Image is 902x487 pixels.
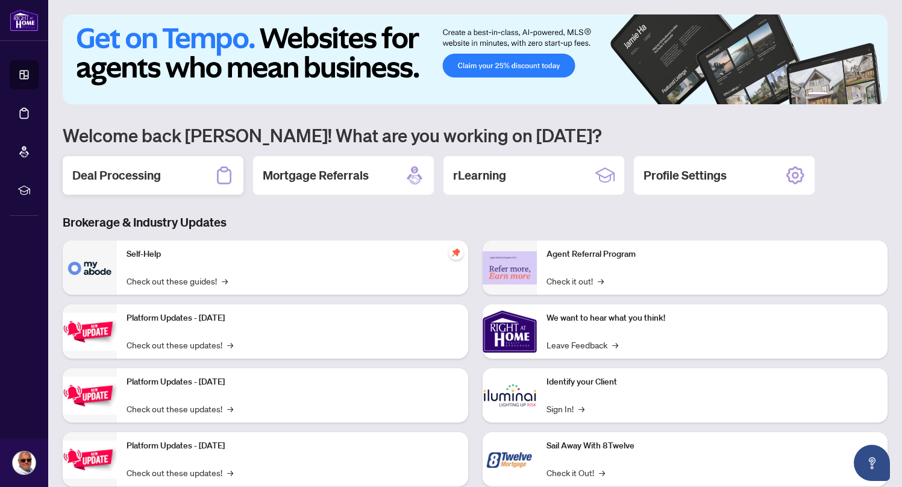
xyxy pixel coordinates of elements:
[861,92,866,97] button: 5
[871,92,875,97] button: 6
[483,304,537,359] img: We want to hear what you think!
[63,124,888,146] h1: Welcome back [PERSON_NAME]! What are you working on [DATE]?
[227,466,233,479] span: →
[644,167,727,184] h2: Profile Settings
[854,445,890,481] button: Open asap
[127,402,233,415] a: Check out these updates!→
[127,248,459,261] p: Self-Help
[832,92,837,97] button: 2
[547,312,879,325] p: We want to hear what you think!
[453,167,506,184] h2: rLearning
[127,375,459,389] p: Platform Updates - [DATE]
[483,368,537,423] img: Identify your Client
[127,312,459,325] p: Platform Updates - [DATE]
[808,92,827,97] button: 1
[547,338,618,351] a: Leave Feedback→
[63,214,888,231] h3: Brokerage & Industry Updates
[547,274,604,287] a: Check it out!→
[483,432,537,486] img: Sail Away With 8Twelve
[483,251,537,284] img: Agent Referral Program
[227,402,233,415] span: →
[127,274,228,287] a: Check out these guides!→
[72,167,161,184] h2: Deal Processing
[547,402,584,415] a: Sign In!→
[127,338,233,351] a: Check out these updates!→
[127,466,233,479] a: Check out these updates!→
[63,377,117,415] img: Platform Updates - July 8, 2025
[127,439,459,453] p: Platform Updates - [DATE]
[599,466,605,479] span: →
[598,274,604,287] span: →
[63,313,117,351] img: Platform Updates - July 21, 2025
[13,451,36,474] img: Profile Icon
[222,274,228,287] span: →
[547,439,879,453] p: Sail Away With 8Twelve
[612,338,618,351] span: →
[547,466,605,479] a: Check it Out!→
[547,248,879,261] p: Agent Referral Program
[63,441,117,479] img: Platform Updates - June 23, 2025
[842,92,847,97] button: 3
[227,338,233,351] span: →
[63,240,117,295] img: Self-Help
[851,92,856,97] button: 4
[263,167,369,184] h2: Mortgage Referrals
[547,375,879,389] p: Identify your Client
[578,402,584,415] span: →
[63,14,888,104] img: Slide 0
[449,245,463,260] span: pushpin
[10,9,39,31] img: logo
